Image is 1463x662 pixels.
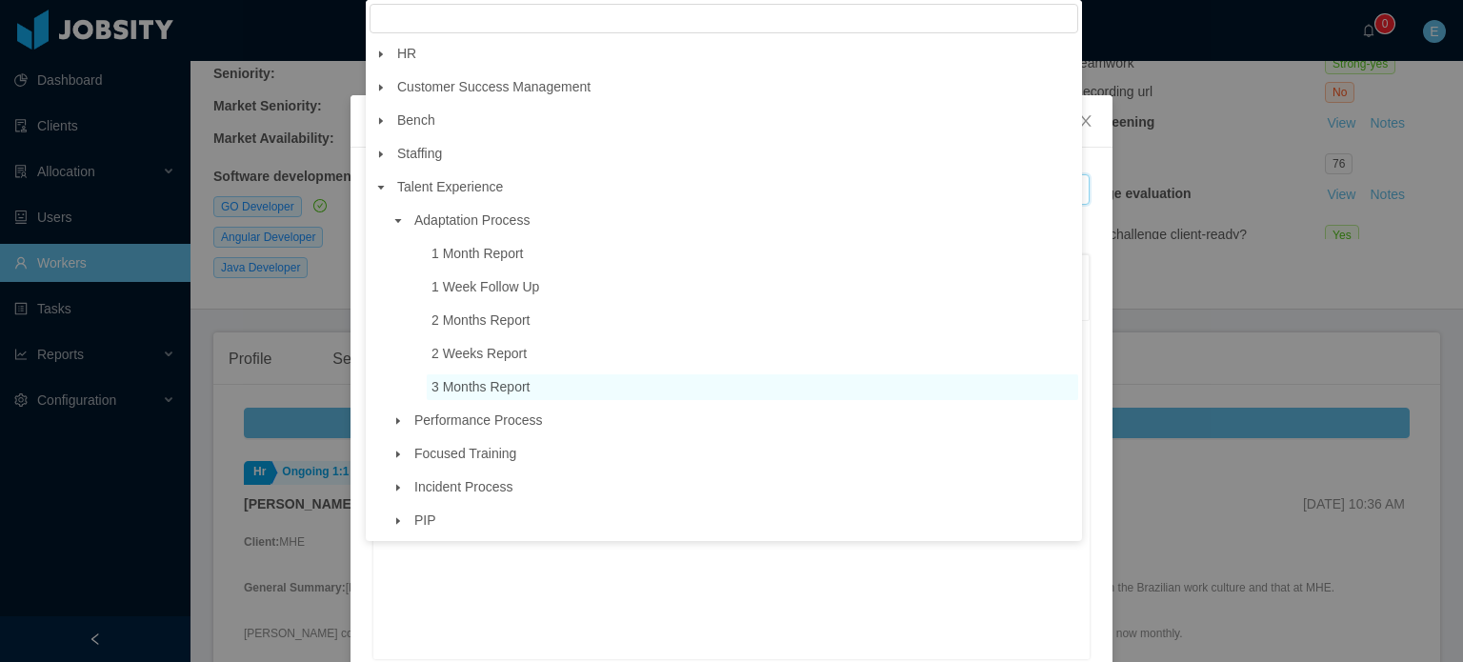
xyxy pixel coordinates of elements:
[393,450,403,459] i: icon: caret-down
[414,212,530,228] span: Adaptation Process
[392,108,1078,133] span: Bench
[427,308,1078,333] span: 2 Months Report
[1059,95,1112,149] button: Close
[427,241,1078,267] span: 1 Month Report
[393,483,403,492] i: icon: caret-down
[427,374,1078,400] span: 3 Months Report
[370,4,1078,33] input: filter select
[393,416,403,426] i: icon: caret-down
[431,346,527,361] span: 2 Weeks Report
[397,112,435,128] span: Bench
[397,179,503,194] span: Talent Experience
[392,41,1078,67] span: HR
[427,341,1078,367] span: 2 Weeks Report
[392,141,1078,167] span: Staffing
[376,116,386,126] i: icon: caret-down
[397,46,416,61] span: HR
[431,279,539,294] span: 1 Week Follow Up
[414,512,436,528] span: PIP
[1078,113,1093,129] i: icon: close
[410,408,1078,433] span: Performance Process
[414,479,513,494] span: Incident Process
[410,474,1078,500] span: Incident Process
[414,446,516,461] span: Focused Training
[392,174,1078,200] span: Talent Experience
[410,508,1078,533] span: PIP
[431,246,524,261] span: 1 Month Report
[414,412,543,428] span: Performance Process
[393,516,403,526] i: icon: caret-down
[397,79,591,94] span: Customer Success Management
[397,146,442,161] span: Staffing
[427,274,1078,300] span: 1 Week Follow Up
[376,150,386,159] i: icon: caret-down
[431,379,531,394] span: 3 Months Report
[431,312,531,328] span: 2 Months Report
[410,441,1078,467] span: Focused Training
[376,50,386,59] i: icon: caret-down
[410,208,1078,233] span: Adaptation Process
[393,216,403,226] i: icon: caret-down
[376,83,386,92] i: icon: caret-down
[376,183,386,192] i: icon: caret-down
[392,74,1078,100] span: Customer Success Management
